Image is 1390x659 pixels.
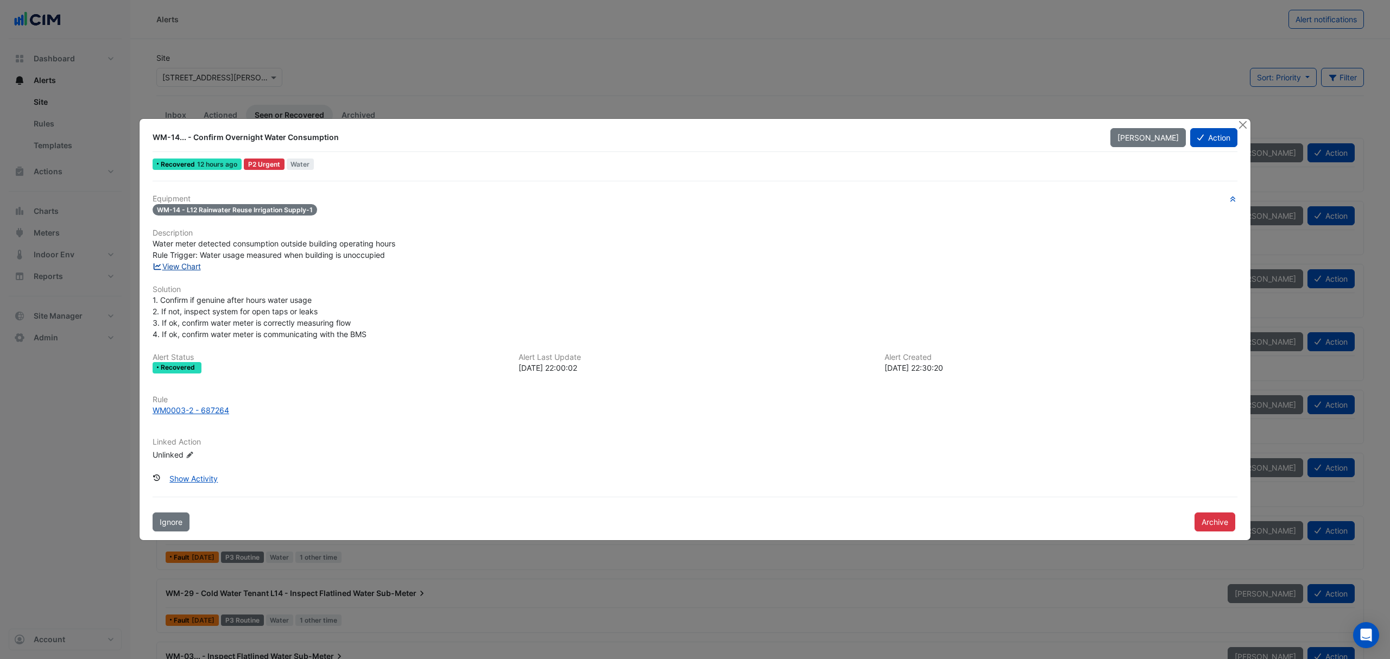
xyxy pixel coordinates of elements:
button: Action [1190,128,1237,147]
h6: Linked Action [153,438,1237,447]
h6: Alert Created [884,353,1237,362]
span: Recovered [161,161,197,168]
button: Close [1237,119,1248,130]
span: Tue 30-Sep-2025 22:00 AEST [197,160,237,168]
span: Recovered [161,364,197,371]
span: Water meter detected consumption outside building operating hours Rule Trigger: Water usage measu... [153,239,395,259]
button: Ignore [153,512,189,531]
h6: Equipment [153,194,1237,204]
span: WM-14 - L12 Rainwater Reuse Irrigation Supply-1 [153,204,317,216]
span: Water [287,159,314,170]
div: Unlinked [153,448,283,460]
h6: Alert Last Update [519,353,871,362]
div: Open Intercom Messenger [1353,622,1379,648]
div: P2 Urgent [244,159,285,170]
button: Show Activity [162,469,225,488]
button: [PERSON_NAME] [1110,128,1186,147]
span: Ignore [160,517,182,527]
h6: Alert Status [153,353,506,362]
div: WM-14... - Confirm Overnight Water Consumption [153,132,1097,143]
span: 1. Confirm if genuine after hours water usage 2. If not, inspect system for open taps or leaks 3.... [153,295,367,339]
div: WM0003-2 - 687264 [153,404,229,416]
button: Archive [1195,512,1235,531]
h6: Description [153,229,1237,238]
a: View Chart [153,262,201,271]
div: [DATE] 22:00:02 [519,362,871,373]
fa-icon: Edit Linked Action [186,451,194,459]
div: [DATE] 22:30:20 [884,362,1237,373]
h6: Rule [153,395,1237,404]
span: [PERSON_NAME] [1117,133,1179,142]
a: WM0003-2 - 687264 [153,404,1237,416]
h6: Solution [153,285,1237,294]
